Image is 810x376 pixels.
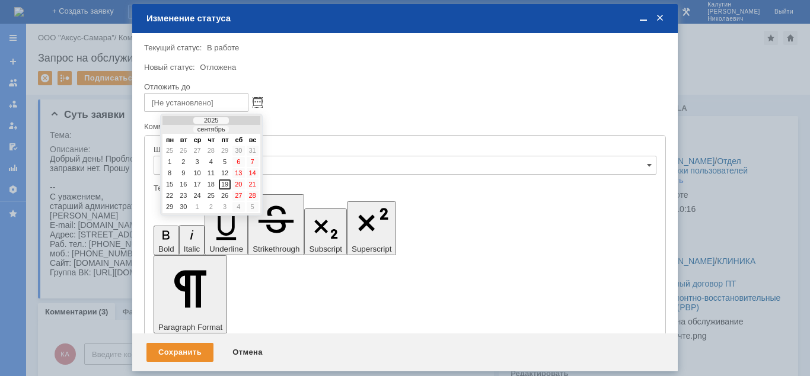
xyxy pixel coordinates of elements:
[247,137,259,144] td: вс
[247,202,259,212] div: 5
[184,245,200,253] span: Italic
[247,168,259,178] div: 14
[177,146,189,156] div: 26
[146,13,666,24] div: Изменение статуса
[177,137,190,144] td: вт
[177,202,189,212] div: 30
[192,137,204,144] td: ср
[219,146,231,156] div: 29
[177,191,189,201] div: 23
[154,184,654,192] div: Текст
[247,146,259,156] div: 31
[232,191,244,201] div: 27
[158,323,222,332] span: Paragraph Format
[232,137,245,144] td: сб
[654,13,666,24] span: Закрыть
[192,202,203,212] div: 1
[352,245,391,253] span: Superscript
[154,255,227,333] button: Paragraph Format
[205,137,218,144] td: чт
[144,93,248,112] input: [Не установлено]
[232,202,244,212] div: 4
[177,157,189,167] div: 2
[164,168,176,178] div: 8
[192,146,203,156] div: 27
[205,157,217,167] div: 4
[219,202,231,212] div: 3
[164,146,176,156] div: 25
[232,157,244,167] div: 6
[192,179,203,189] div: 17
[205,146,217,156] div: 28
[144,121,664,133] div: Комментарий
[309,245,342,253] span: Subscript
[177,168,189,178] div: 9
[154,226,179,256] button: Bold
[637,13,649,24] span: Свернуть (Ctrl + M)
[164,202,176,212] div: 29
[205,179,217,189] div: 18
[205,207,248,255] button: Underline
[205,202,217,212] div: 2
[207,43,239,52] span: В работе
[205,168,217,178] div: 11
[219,157,231,167] div: 5
[192,157,203,167] div: 3
[179,225,205,255] button: Italic
[193,117,229,124] div: 2025
[219,168,231,178] div: 12
[200,63,236,72] span: Отложена
[247,179,259,189] div: 21
[164,137,176,144] td: пн
[205,191,217,201] div: 25
[247,191,259,201] div: 28
[253,245,299,253] span: Strikethrough
[164,157,176,167] div: 1
[144,43,202,52] label: Текущий статус:
[219,191,231,201] div: 26
[248,194,304,255] button: Strikethrough
[192,168,203,178] div: 10
[193,126,229,133] div: сентябрь
[177,179,189,189] div: 16
[144,83,664,91] div: Отложить до
[219,137,231,144] td: пт
[232,179,244,189] div: 20
[219,179,231,189] div: 19
[232,146,244,156] div: 30
[164,179,176,189] div: 15
[144,63,195,72] label: Новый статус:
[304,208,347,256] button: Subscript
[164,191,176,201] div: 22
[347,201,396,255] button: Superscript
[247,157,259,167] div: 7
[209,245,243,253] span: Underline
[154,146,654,153] div: Шаблон
[158,245,174,253] span: Bold
[192,191,203,201] div: 24
[232,168,244,178] div: 13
